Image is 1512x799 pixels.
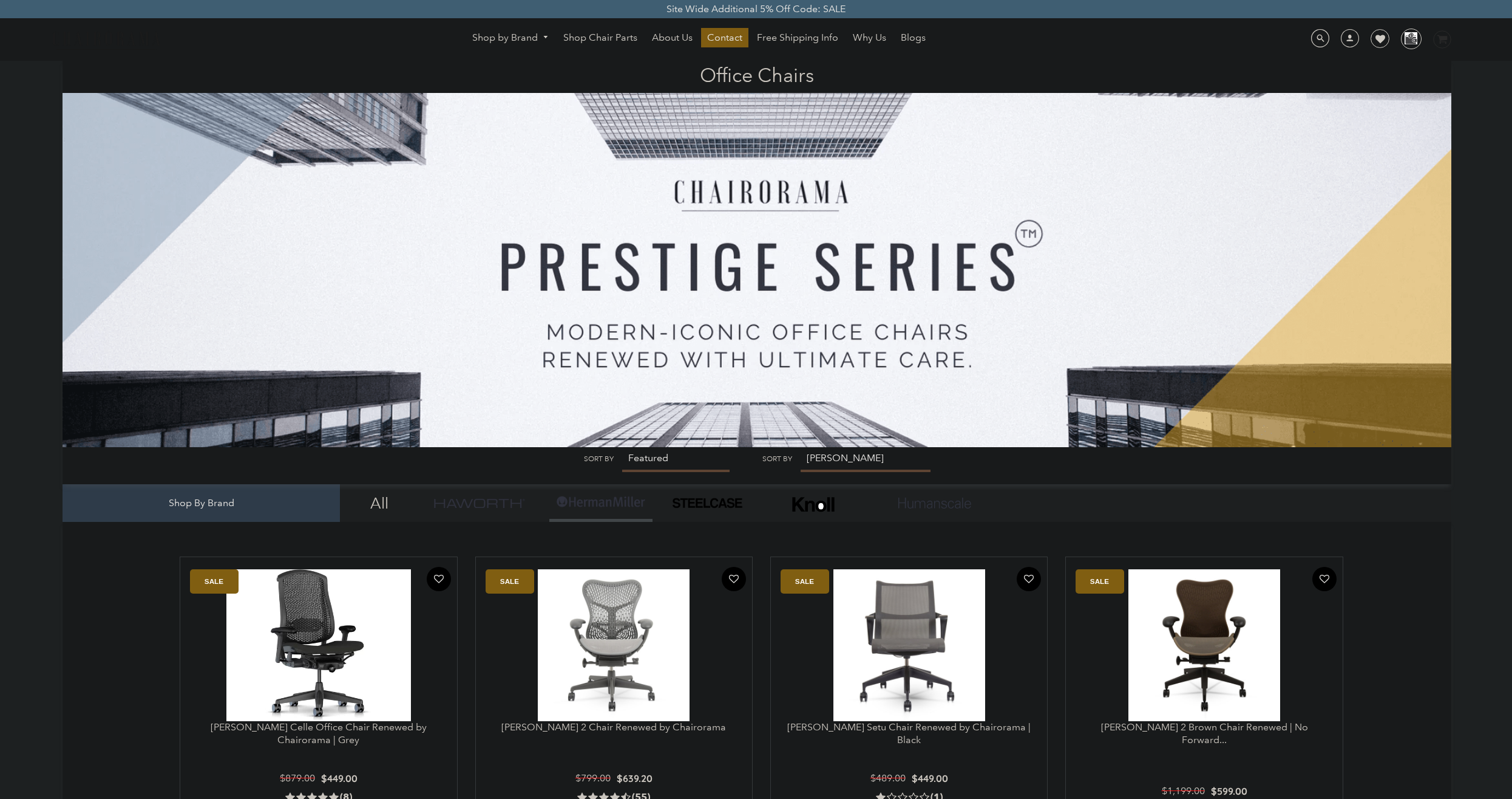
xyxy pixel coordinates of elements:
img: Office Chairs [63,61,1452,447]
label: Sort by [584,454,614,464]
span: $489.00 [870,772,906,784]
a: Herman Miller Mirra 2 Brown Chair Renewed | No Forward Tilt | - chairorama Herman Miller Mirra 2 ... [1078,569,1330,721]
text: SALE [500,578,519,586]
a: Blogs [895,28,932,47]
text: SALE [795,578,814,586]
button: Add To Wishlist [1312,567,1337,591]
span: Blogs [901,32,926,44]
a: Herman Miller Setu Chair Renewed by Chairorama | Black - chairorama Herman Miller Setu Chair Rene... [783,569,1035,721]
span: Contact [707,32,742,44]
a: About Us [646,28,699,47]
img: Group-1.png [555,484,646,521]
span: $639.20 [617,772,653,784]
img: WhatsApp_Image_2024-07-12_at_16.23.01.webp [1402,29,1420,47]
span: $799.00 [575,772,611,784]
a: [PERSON_NAME] 2 Brown Chair Renewed | No Forward... [1101,721,1308,746]
h1: Office Chairs [75,61,1440,87]
button: Add To Wishlist [427,567,451,591]
a: Shop Chair Parts [557,28,643,47]
span: $449.00 [912,772,948,784]
span: $1,199.00 [1162,785,1205,797]
img: Group_4be16a4b-c81a-4a6e-a540-764d0a8faf6e.png [434,498,525,507]
a: [PERSON_NAME] 2 Chair Renewed by Chairorama [501,721,726,733]
text: SALE [205,578,223,586]
img: Herman Miller Celle Office Chair Renewed by Chairorama | Grey - chairorama [192,569,444,721]
nav: DesktopNavigation [219,28,1179,50]
span: Free Shipping Info [757,32,838,44]
button: Add To Wishlist [722,567,746,591]
a: Herman Miller Mirra 2 Chair Renewed by Chairorama - chairorama Herman Miller Mirra 2 Chair Renewe... [488,569,740,721]
a: All [349,484,410,522]
button: Add To Wishlist [1017,567,1041,591]
a: Free Shipping Info [751,28,844,47]
span: Why Us [853,32,886,44]
label: Sort by [762,454,792,464]
img: chairorama [46,29,167,50]
img: Herman Miller Mirra 2 Brown Chair Renewed | No Forward Tilt | - chairorama [1078,569,1330,721]
span: About Us [652,32,693,44]
div: Shop By Brand [63,484,341,523]
img: Herman Miller Mirra 2 Chair Renewed by Chairorama - chairorama [488,569,740,721]
img: Frame_4.png [789,489,838,520]
span: $599.00 [1211,785,1247,797]
a: [PERSON_NAME] Setu Chair Renewed by Chairorama | Black [787,721,1031,746]
span: $449.00 [321,772,358,784]
img: Layer_1_1.png [898,498,971,509]
a: Herman Miller Celle Office Chair Renewed by Chairorama | Grey - chairorama Herman Miller Celle Of... [192,569,444,721]
a: Why Us [847,28,892,47]
span: Shop Chair Parts [563,32,637,44]
span: $879.00 [280,772,315,784]
text: SALE [1090,578,1109,586]
img: PHOTO-2024-07-09-00-53-10-removebg-preview.png [671,496,744,510]
a: [PERSON_NAME] Celle Office Chair Renewed by Chairorama | Grey [211,721,427,746]
img: Herman Miller Setu Chair Renewed by Chairorama | Black - chairorama [783,569,1035,721]
a: Contact [701,28,748,47]
a: Shop by Brand [466,29,555,47]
